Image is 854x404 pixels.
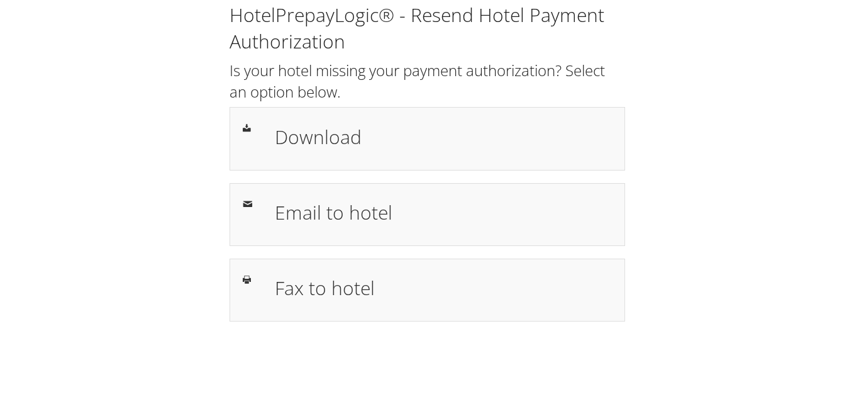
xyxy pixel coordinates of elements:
a: Fax to hotel [230,259,625,322]
h1: Fax to hotel [275,274,612,302]
a: Download [230,107,625,170]
h2: Is your hotel missing your payment authorization? Select an option below. [230,60,625,102]
a: Email to hotel [230,183,625,246]
h1: HotelPrepayLogic® - Resend Hotel Payment Authorization [230,2,625,55]
h1: Download [275,123,612,151]
h1: Email to hotel [275,198,612,227]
